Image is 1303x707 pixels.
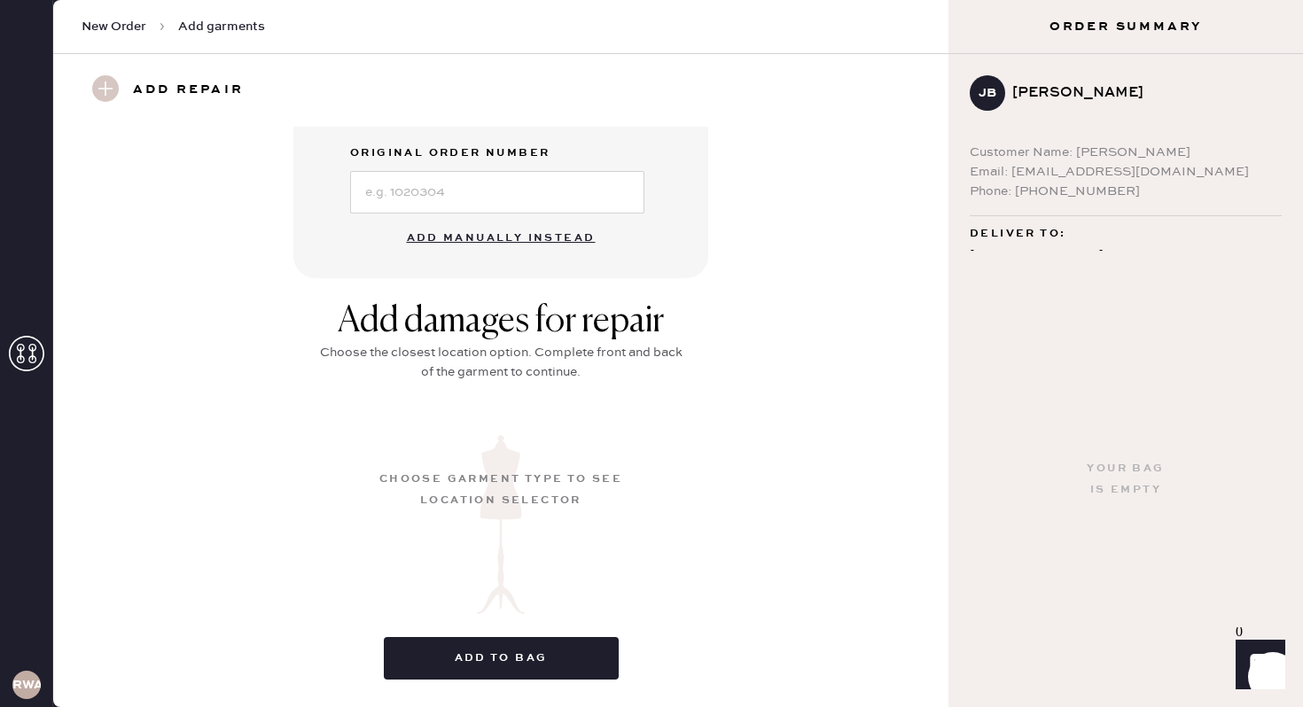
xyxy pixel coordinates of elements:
h3: Add repair [133,75,244,105]
h3: Order Summary [948,18,1303,35]
span: Deliver to: [970,223,1065,245]
div: Phone: [PHONE_NUMBER] [970,182,1282,201]
div: Your bag is empty [1087,458,1164,501]
div: Choose the closest location option. Complete front and back of the garment to continue. [315,343,687,382]
div: Email: [EMAIL_ADDRESS][DOMAIN_NAME] [970,162,1282,182]
h3: JB [979,87,996,99]
iframe: Front Chat [1219,627,1295,703]
div: Choose garment type to see location selector [377,469,625,511]
img: Select garment type [477,435,525,614]
div: [PERSON_NAME] [1012,82,1268,104]
div: Add damages for repair [315,300,687,343]
div: Customer Name: [PERSON_NAME] [970,143,1282,162]
h3: RWA [12,679,41,691]
button: Add to bag [384,637,619,680]
label: Original Order Number [350,143,644,164]
button: Add manually instead [396,221,606,256]
input: e.g. 1020304 [350,171,644,214]
span: New Order [82,18,146,35]
div: [STREET_ADDRESS] [GEOGRAPHIC_DATA] , NY 11249 [970,245,1282,289]
span: Add garments [178,18,265,35]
